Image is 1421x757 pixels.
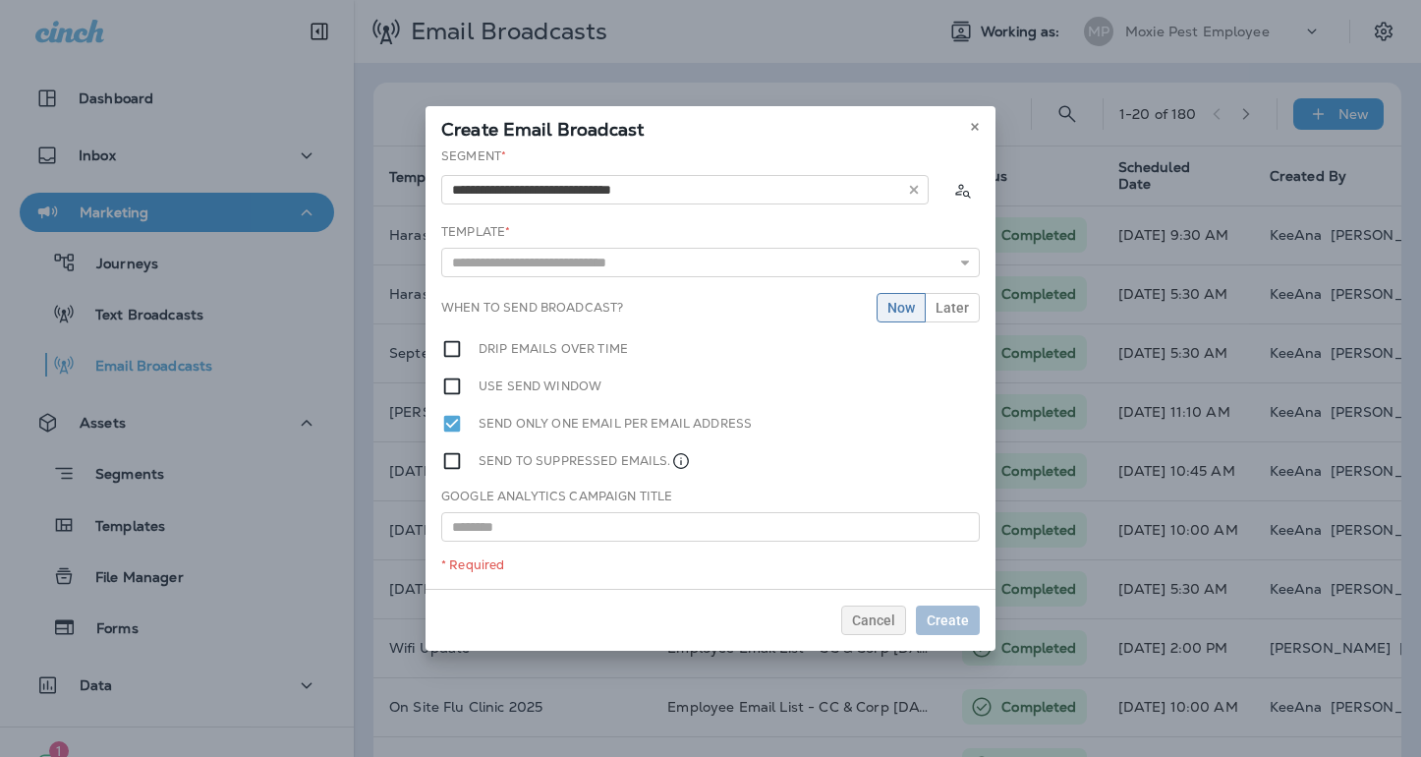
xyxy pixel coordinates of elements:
[441,148,506,164] label: Segment
[944,172,980,207] button: Calculate the estimated number of emails to be sent based on selected segment. (This could take a...
[936,301,969,315] span: Later
[877,293,926,322] button: Now
[441,300,623,316] label: When to send broadcast?
[441,557,980,573] div: * Required
[841,606,906,635] button: Cancel
[479,338,628,360] label: Drip emails over time
[479,413,752,435] label: Send only one email per email address
[852,613,895,627] span: Cancel
[441,489,672,504] label: Google Analytics Campaign Title
[479,376,601,397] label: Use send window
[927,613,969,627] span: Create
[887,301,915,315] span: Now
[441,224,510,240] label: Template
[479,450,691,472] label: Send to suppressed emails.
[426,106,995,147] div: Create Email Broadcast
[916,606,980,635] button: Create
[925,293,980,322] button: Later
